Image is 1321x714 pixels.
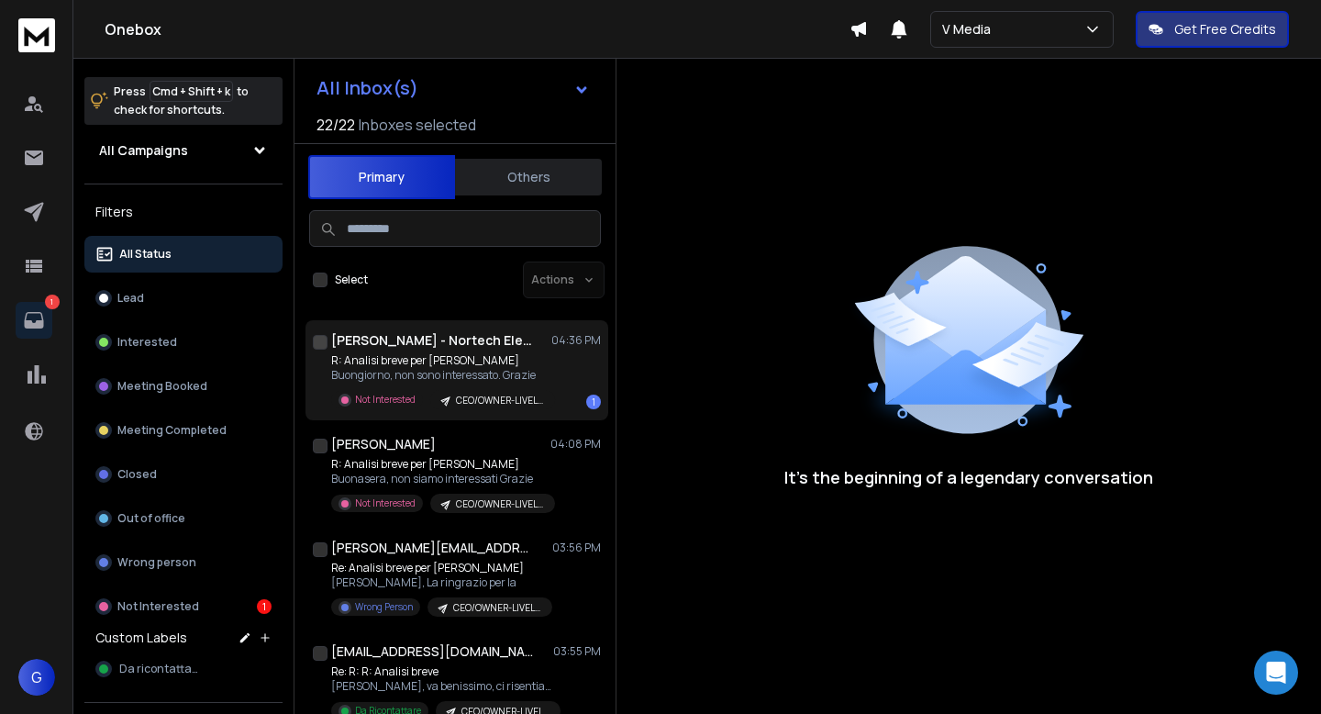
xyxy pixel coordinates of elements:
[550,437,601,452] p: 04:08 PM
[117,467,157,482] p: Closed
[16,302,52,339] a: 1
[552,541,601,555] p: 03:56 PM
[117,599,199,614] p: Not Interested
[359,114,476,136] h3: Inboxes selected
[117,335,177,350] p: Interested
[84,236,283,273] button: All Status
[1254,651,1298,695] div: Open Intercom Messenger
[316,114,355,136] span: 22 / 22
[355,600,413,614] p: Wrong Person
[119,662,202,676] span: Da ricontattare
[119,247,172,262] p: All Status
[331,664,551,679] p: Re: R: R: Analisi breve
[84,368,283,405] button: Meeting Booked
[455,157,602,197] button: Others
[331,472,551,486] p: Buonasera, non siamo interessati Grazie
[84,324,283,361] button: Interested
[45,295,60,309] p: 1
[1174,20,1276,39] p: Get Free Credits
[331,368,551,383] p: Buongiorno, non sono interessato. Grazie
[84,456,283,493] button: Closed
[99,141,188,160] h1: All Campaigns
[105,18,849,40] h1: Onebox
[355,496,416,510] p: Not Interested
[117,511,185,526] p: Out of office
[117,379,207,394] p: Meeting Booked
[117,555,196,570] p: Wrong person
[551,333,601,348] p: 04:36 PM
[84,588,283,625] button: Not Interested1
[18,659,55,696] button: G
[335,273,368,287] label: Select
[331,353,551,368] p: R: Analisi breve per [PERSON_NAME]
[553,644,601,659] p: 03:55 PM
[331,435,436,453] h1: [PERSON_NAME]
[257,599,272,614] div: 1
[84,412,283,449] button: Meeting Completed
[453,601,541,615] p: CEO/OWNER-LIVELLO 3 - CONSAPEVOLE DEL PROBLEMA-PERSONALIZZAZIONI TARGET A-TEST 1
[84,651,283,687] button: Da ricontattare
[114,83,249,119] p: Press to check for shortcuts.
[117,423,227,438] p: Meeting Completed
[95,629,187,647] h3: Custom Labels
[117,291,144,306] p: Lead
[331,561,551,575] p: Re: Analisi breve per [PERSON_NAME]
[456,497,544,511] p: CEO/OWNER-LIVELLO 3 - CONSAPEVOLE DEL PROBLEMA-PERSONALIZZAZIONI TARGET A-TEST 1
[84,132,283,169] button: All Campaigns
[84,500,283,537] button: Out of office
[355,393,416,407] p: Not Interested
[331,457,551,472] p: R: Analisi breve per [PERSON_NAME]
[331,642,533,661] h1: [EMAIL_ADDRESS][DOMAIN_NAME]
[331,679,551,694] p: [PERSON_NAME], va benissimo, ci risentiamo
[784,464,1153,490] p: It’s the beginning of a legendary conversation
[150,81,233,102] span: Cmd + Shift + k
[302,70,605,106] button: All Inbox(s)
[331,575,551,590] p: [PERSON_NAME], La ringrazio per la
[331,539,533,557] h1: [PERSON_NAME][EMAIL_ADDRESS][PERSON_NAME][DOMAIN_NAME]
[84,280,283,317] button: Lead
[942,20,998,39] p: V Media
[84,199,283,225] h3: Filters
[84,544,283,581] button: Wrong person
[586,395,601,409] div: 1
[308,155,455,199] button: Primary
[18,18,55,52] img: logo
[1136,11,1289,48] button: Get Free Credits
[316,79,418,97] h1: All Inbox(s)
[456,394,544,407] p: CEO/OWNER-LIVELLO 3 - CONSAPEVOLE DEL PROBLEMA-PERSONALIZZAZIONI TARGET A-TEST 1
[331,331,533,350] h1: [PERSON_NAME] - Nortech Elettronica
